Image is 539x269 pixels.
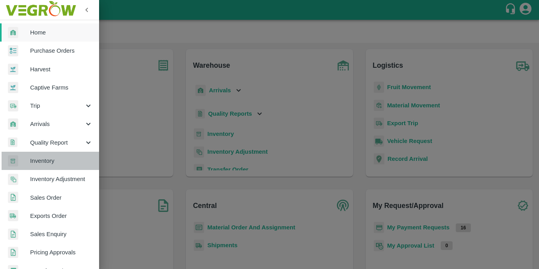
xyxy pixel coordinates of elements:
span: Pricing Approvals [30,248,93,257]
img: inventory [8,174,18,185]
img: delivery [8,100,18,112]
img: whInventory [8,155,18,167]
span: Harvest [30,65,93,74]
span: Trip [30,101,84,110]
span: Arrivals [30,120,84,128]
span: Captive Farms [30,83,93,92]
img: shipments [8,210,18,221]
img: reciept [8,45,18,57]
img: harvest [8,82,18,93]
span: Quality Report [30,138,84,147]
img: harvest [8,63,18,75]
span: Home [30,28,93,37]
img: sales [8,229,18,240]
img: whArrival [8,118,18,130]
img: qualityReport [8,137,17,147]
img: whArrival [8,27,18,38]
span: Purchase Orders [30,46,93,55]
span: Inventory Adjustment [30,175,93,183]
img: sales [8,247,18,258]
img: sales [8,192,18,203]
span: Inventory [30,156,93,165]
span: Sales Enquiry [30,230,93,238]
span: Exports Order [30,212,93,220]
span: Sales Order [30,193,93,202]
